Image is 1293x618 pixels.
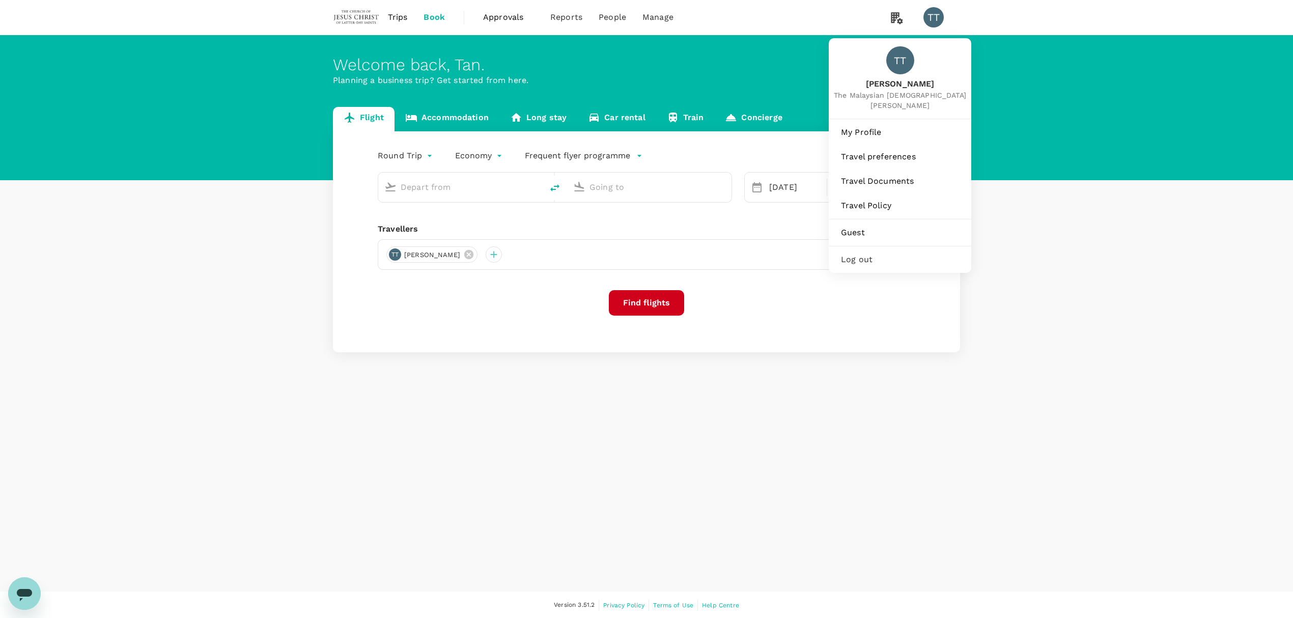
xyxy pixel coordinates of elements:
span: Guest [841,227,959,239]
iframe: Button to launch messaging window [8,577,41,610]
img: The Malaysian Church of Jesus Christ of Latter-day Saints [333,6,380,29]
span: Reports [550,11,582,23]
span: The Malaysian [DEMOGRAPHIC_DATA][PERSON_NAME] [829,90,971,110]
div: TT [923,7,944,27]
a: Travel Documents [833,170,967,192]
span: Approvals [483,11,534,23]
a: My Profile [833,121,967,144]
a: Guest [833,221,967,244]
span: My Profile [841,126,959,138]
div: Log out [833,248,967,271]
button: delete [543,176,567,200]
span: Book [424,11,445,23]
div: TT [886,46,914,74]
span: Trips [388,11,408,23]
a: Travel preferences [833,146,967,168]
span: [PERSON_NAME] [829,78,971,90]
span: Travel Documents [841,175,959,187]
span: Travel preferences [841,151,959,163]
span: Travel Policy [841,200,959,212]
span: Manage [642,11,673,23]
span: Log out [841,254,959,266]
a: Travel Policy [833,194,967,217]
span: People [599,11,626,23]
